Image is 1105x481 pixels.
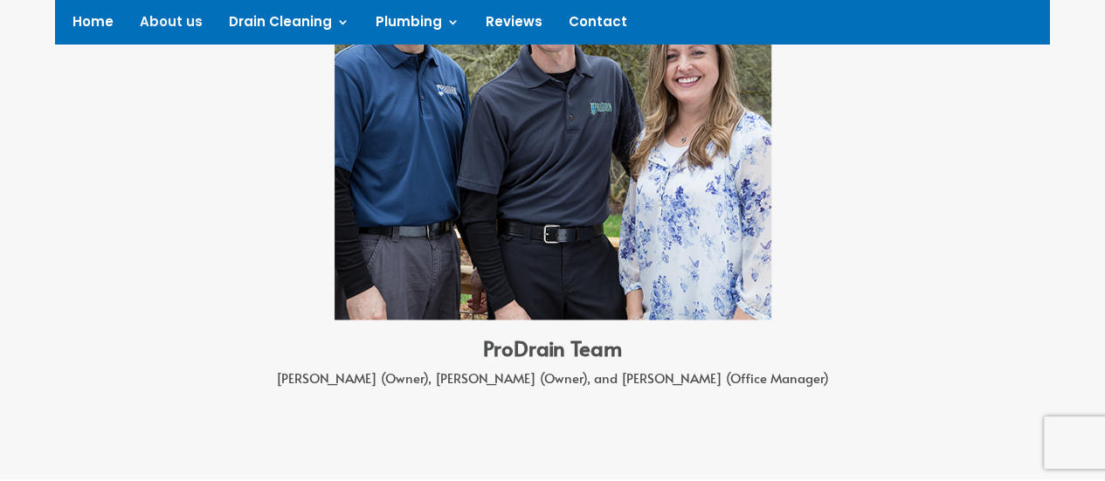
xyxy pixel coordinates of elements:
a: Home [73,16,114,35]
a: About us [140,16,203,35]
a: Contact [569,16,627,35]
a: Drain Cleaning [229,16,349,35]
a: Plumbing [376,16,459,35]
div: [PERSON_NAME] (Owner), [PERSON_NAME] (Owner), and [PERSON_NAME] (Office Manager) [128,367,977,396]
a: Reviews [486,16,542,35]
h3: ProDrain Team [128,337,977,367]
